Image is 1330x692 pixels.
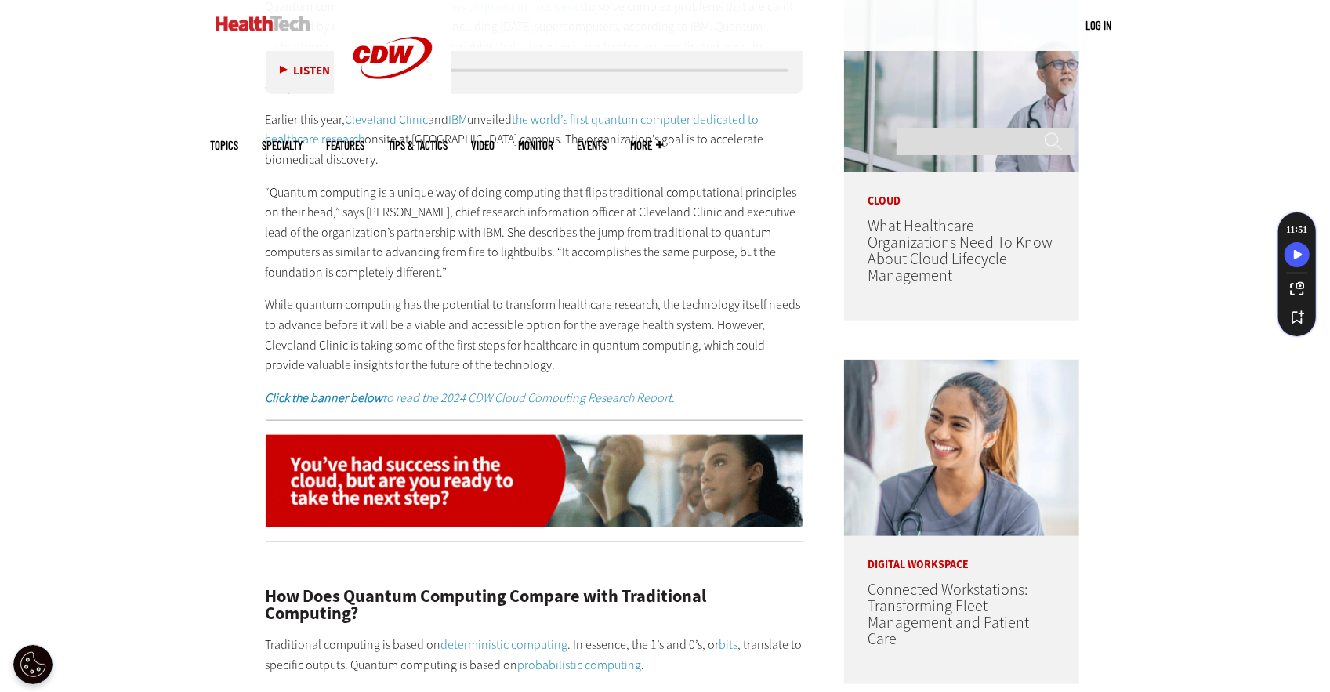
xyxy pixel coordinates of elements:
img: na-2024cloudreport-animated-clickhere-desktop [266,435,803,527]
h2: How Does Quantum Computing Compare with Traditional Computing? [266,588,803,623]
span: Topics [211,139,239,151]
p: “Quantum computing is a unique way of doing computing that flips traditional computational princi... [266,183,803,283]
a: Click the banner belowto read the 2024 CDW Cloud Computing Research Report. [266,389,676,406]
a: Video [472,139,495,151]
p: While quantum computing has the potential to transform healthcare research, the technology itself... [266,295,803,375]
p: Digital Workspace [844,536,1079,571]
a: Events [578,139,607,151]
a: What Healthcare Organizations Need To Know About Cloud Lifecycle Management [868,216,1053,286]
a: MonITor [519,139,554,151]
button: Open Preferences [13,645,53,684]
a: CDW [334,103,451,120]
a: bits [719,636,738,653]
span: More [631,139,664,151]
a: Connected Workstations: Transforming Fleet Management and Patient Care [868,579,1029,650]
div: Cookie Settings [13,645,53,684]
a: probabilistic computing [518,657,642,673]
em: to read the 2024 CDW Cloud Computing Research Report. [266,389,676,406]
div: User menu [1086,17,1112,34]
p: Traditional computing is based on . In essence, the 1’s and 0’s, or , translate to specific outpu... [266,635,803,675]
a: deterministic computing [441,636,568,653]
span: Specialty [263,139,303,151]
a: Features [327,139,365,151]
a: Log in [1086,18,1112,32]
img: nurse smiling at patient [844,360,1079,536]
a: Tips & Tactics [389,139,448,151]
p: Cloud [844,172,1079,207]
img: Home [216,16,310,31]
strong: Click the banner below [266,389,383,406]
